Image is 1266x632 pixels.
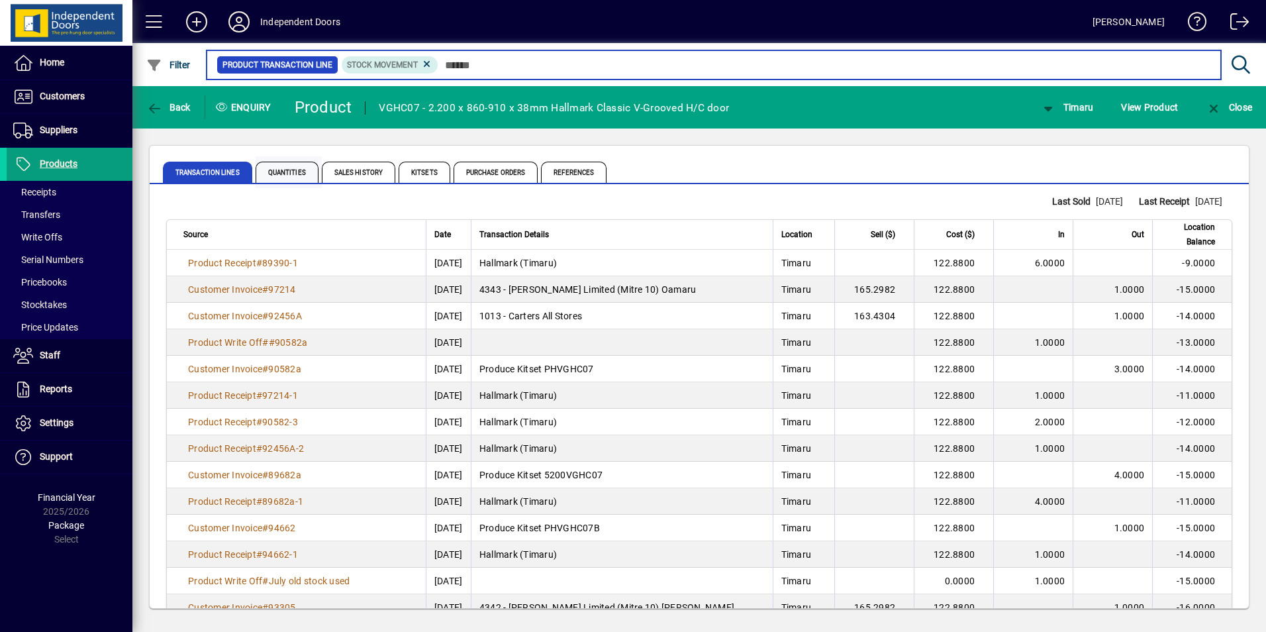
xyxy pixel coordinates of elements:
[781,496,812,507] span: Timaru
[183,227,208,242] span: Source
[1161,220,1215,249] span: Location Balance
[146,60,191,70] span: Filter
[781,602,812,613] span: Timaru
[1152,409,1232,435] td: -12.0000
[256,390,262,401] span: #
[1206,102,1252,113] span: Close
[471,594,773,621] td: 4342 - [PERSON_NAME] Limited (Mitre 10) [PERSON_NAME]
[175,10,218,34] button: Add
[914,594,993,621] td: 122.8800
[834,594,914,621] td: 165.2982
[7,203,132,226] a: Transfers
[399,162,450,183] span: Kitsets
[1132,227,1144,242] span: Out
[188,284,262,295] span: Customer Invoice
[781,417,812,427] span: Timaru
[1114,364,1145,374] span: 3.0000
[871,227,895,242] span: Sell ($)
[471,435,773,462] td: Hallmark (Timaru)
[268,602,295,613] span: 93305
[426,541,471,568] td: [DATE]
[1035,496,1065,507] span: 4.0000
[188,549,256,560] span: Product Receipt
[426,356,471,382] td: [DATE]
[262,258,298,268] span: 89390-1
[13,322,78,333] span: Price Updates
[781,258,812,268] span: Timaru
[1152,382,1232,409] td: -11.0000
[268,523,295,533] span: 94662
[183,309,307,323] a: Customer Invoice#92456A
[922,227,987,242] div: Cost ($)
[781,549,812,560] span: Timaru
[322,162,395,183] span: Sales History
[262,576,268,586] span: #
[1096,196,1123,207] span: [DATE]
[262,337,268,348] span: #
[188,470,262,480] span: Customer Invoice
[426,594,471,621] td: [DATE]
[262,443,304,454] span: 92456A-2
[188,258,256,268] span: Product Receipt
[1035,390,1065,401] span: 1.0000
[188,311,262,321] span: Customer Invoice
[914,409,993,435] td: 122.8800
[262,390,298,401] span: 97214-1
[1152,276,1232,303] td: -15.0000
[7,339,132,372] a: Staff
[1035,443,1065,454] span: 1.0000
[843,227,907,242] div: Sell ($)
[183,574,354,588] a: Product Write Off#July old stock used
[7,373,132,406] a: Reports
[1220,3,1249,46] a: Logout
[914,568,993,594] td: 0.0000
[262,284,268,295] span: #
[781,390,812,401] span: Timaru
[914,382,993,409] td: 122.8800
[1152,568,1232,594] td: -15.0000
[426,409,471,435] td: [DATE]
[262,470,268,480] span: #
[834,303,914,329] td: 163.4304
[7,114,132,147] a: Suppliers
[183,362,306,376] a: Customer Invoice#90582a
[268,284,295,295] span: 97214
[471,276,773,303] td: 4343 - [PERSON_NAME] Limited (Mitre 10) Oamaru
[914,488,993,515] td: 122.8800
[262,523,268,533] span: #
[13,187,56,197] span: Receipts
[188,364,262,374] span: Customer Invoice
[471,250,773,276] td: Hallmark (Timaru)
[914,515,993,541] td: 122.8800
[188,417,256,427] span: Product Receipt
[40,57,64,68] span: Home
[1152,435,1232,462] td: -14.0000
[183,494,308,509] a: Product Receipt#89682a-1
[914,303,993,329] td: 122.8800
[781,470,812,480] span: Timaru
[7,181,132,203] a: Receipts
[183,335,312,350] a: Product Write Off##90582a
[1139,195,1195,209] span: Last Receipt
[471,541,773,568] td: Hallmark (Timaru)
[781,443,812,454] span: Timaru
[256,549,262,560] span: #
[40,125,77,135] span: Suppliers
[471,409,773,435] td: Hallmark (Timaru)
[256,258,262,268] span: #
[1121,97,1178,118] span: View Product
[40,158,77,169] span: Products
[1114,284,1145,295] span: 1.0000
[40,350,60,360] span: Staff
[1114,602,1145,613] span: 1.0000
[471,382,773,409] td: Hallmark (Timaru)
[1192,95,1266,119] app-page-header-button: Close enquiry
[40,451,73,462] span: Support
[342,56,438,74] mat-chip: Product Transaction Type: Stock movement
[426,435,471,462] td: [DATE]
[183,256,303,270] a: Product Receipt#89390-1
[479,227,549,242] span: Transaction Details
[7,441,132,474] a: Support
[7,407,132,440] a: Settings
[471,462,773,488] td: Produce Kitset 5200VGHC07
